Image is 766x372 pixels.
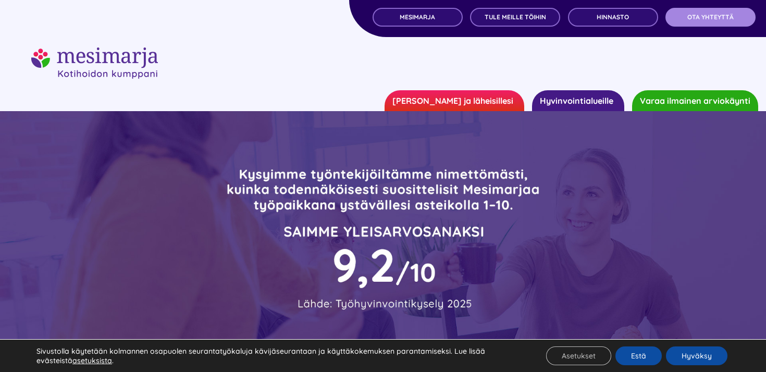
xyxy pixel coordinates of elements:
span: TULE MEILLE TÖIHIN [485,14,546,21]
a: Varaa ilmainen arviokäynti [632,90,758,111]
img: Mesimarjasi Kotihoidon kumppani [31,47,158,79]
a: Hinnasto [568,8,658,27]
span: Hinnasto [597,14,629,21]
a: [PERSON_NAME] ja läheisillesi [385,90,524,111]
a: Hyvinvointialueille [532,90,624,111]
a: mesimarjasi [31,46,158,59]
button: Asetukset [546,346,611,365]
a: MESIMARJA [373,8,463,27]
button: Hyväksy [666,346,727,365]
a: OTA YHTEYTTÄ [665,8,756,27]
span: OTA YHTEYTTÄ [687,14,734,21]
a: TULE MEILLE TÖIHIN [470,8,560,27]
span: MESIMARJA [400,14,435,21]
button: Estä [615,346,662,365]
button: asetuksista [72,356,112,365]
p: Sivustolla käytetään kolmannen osapuolen seurantatyökaluja kävijäseurantaan ja käyttäkokemuksen p... [36,346,521,365]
